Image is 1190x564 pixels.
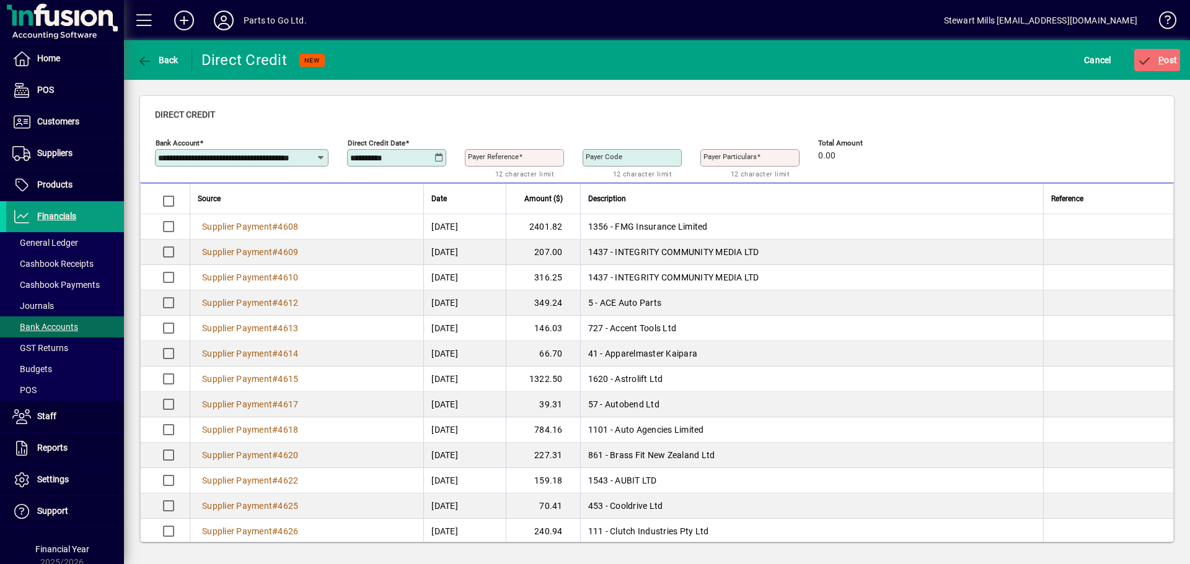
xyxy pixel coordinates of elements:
[37,53,60,63] span: Home
[198,474,302,487] a: Supplier Payment#4622
[6,138,124,169] a: Suppliers
[134,49,182,71] button: Back
[423,417,505,443] td: [DATE]
[202,222,272,232] span: Supplier Payment
[37,506,68,516] span: Support
[272,475,278,485] span: #
[6,316,124,337] a: Bank Accounts
[155,110,215,119] span: Direct Credit
[272,222,278,232] span: #
[588,247,759,257] span: 1437 - INTEGRITY COMMUNITY MEDIA LTD
[588,192,626,206] span: Description
[506,468,580,493] td: 159.18
[198,499,302,513] a: Supplier Payment#4625
[468,152,519,161] mat-label: Payer Reference
[6,358,124,380] a: Budgets
[278,399,298,409] span: 4617
[272,450,278,460] span: #
[304,56,320,64] span: NEW
[198,245,302,259] a: Supplier Payment#4609
[6,75,124,106] a: POS
[506,290,580,316] td: 349.24
[272,247,278,257] span: #
[6,170,124,201] a: Products
[278,298,298,308] span: 4612
[202,399,272,409] span: Supplier Payment
[244,11,307,30] div: Parts to Go Ltd.
[588,298,662,308] span: 5 - ACE Auto Parts
[198,321,302,335] a: Supplier Payment#4613
[278,222,298,232] span: 4608
[278,349,298,358] span: 4614
[37,474,69,484] span: Settings
[423,265,505,290] td: [DATE]
[6,43,124,74] a: Home
[198,220,302,233] a: Supplier Payment#4608
[423,443,505,468] td: [DATE]
[588,349,698,358] span: 41 - Apparelmaster Kaipara
[588,192,1036,206] div: Description
[1137,55,1178,65] span: ost
[198,524,302,538] a: Supplier Payment#4626
[198,192,416,206] div: Source
[202,526,272,536] span: Supplier Payment
[506,316,580,341] td: 146.03
[423,240,505,265] td: [DATE]
[278,374,298,384] span: 4615
[1134,49,1181,71] button: Post
[198,271,302,284] a: Supplier Payment#4610
[156,139,200,147] mat-label: Bank Account
[12,364,52,374] span: Budgets
[588,501,663,511] span: 453 - Cooldrive Ltd
[12,280,100,290] span: Cashbook Payments
[423,290,505,316] td: [DATE]
[204,9,244,32] button: Profile
[278,526,298,536] span: 4626
[198,372,302,386] a: Supplier Payment#4615
[12,259,94,269] span: Cashbook Receipts
[202,247,272,257] span: Supplier Payment
[1081,49,1114,71] button: Cancel
[124,49,192,71] app-page-header-button: Back
[506,240,580,265] td: 207.00
[6,274,124,295] a: Cashbook Payments
[278,475,298,485] span: 4622
[6,253,124,274] a: Cashbook Receipts
[6,337,124,358] a: GST Returns
[272,374,278,384] span: #
[506,214,580,240] td: 2401.82
[202,349,272,358] span: Supplier Payment
[588,272,759,282] span: 1437 - INTEGRITY COMMUNITY MEDIA LTD
[588,526,709,536] span: 111 - Clutch Industries Pty Ltd
[12,385,37,395] span: POS
[423,519,505,544] td: [DATE]
[202,323,272,333] span: Supplier Payment
[613,167,672,181] mat-hint: 12 character limit
[37,411,56,421] span: Staff
[731,167,790,181] mat-hint: 12 character limit
[164,9,204,32] button: Add
[423,468,505,493] td: [DATE]
[1051,192,1083,206] span: Reference
[137,55,178,65] span: Back
[198,448,302,462] a: Supplier Payment#4620
[1150,2,1175,43] a: Knowledge Base
[12,238,78,248] span: General Ledger
[278,247,298,257] span: 4609
[198,347,302,360] a: Supplier Payment#4614
[506,341,580,367] td: 66.70
[272,272,278,282] span: #
[818,139,892,147] span: Total Amount
[514,192,574,206] div: Amount ($)
[272,425,278,435] span: #
[506,417,580,443] td: 784.16
[506,265,580,290] td: 316.25
[423,493,505,519] td: [DATE]
[278,450,298,460] span: 4620
[272,349,278,358] span: #
[423,316,505,341] td: [DATE]
[202,272,272,282] span: Supplier Payment
[944,11,1137,30] div: Stewart Mills [EMAIL_ADDRESS][DOMAIN_NAME]
[198,397,302,411] a: Supplier Payment#4617
[37,180,73,189] span: Products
